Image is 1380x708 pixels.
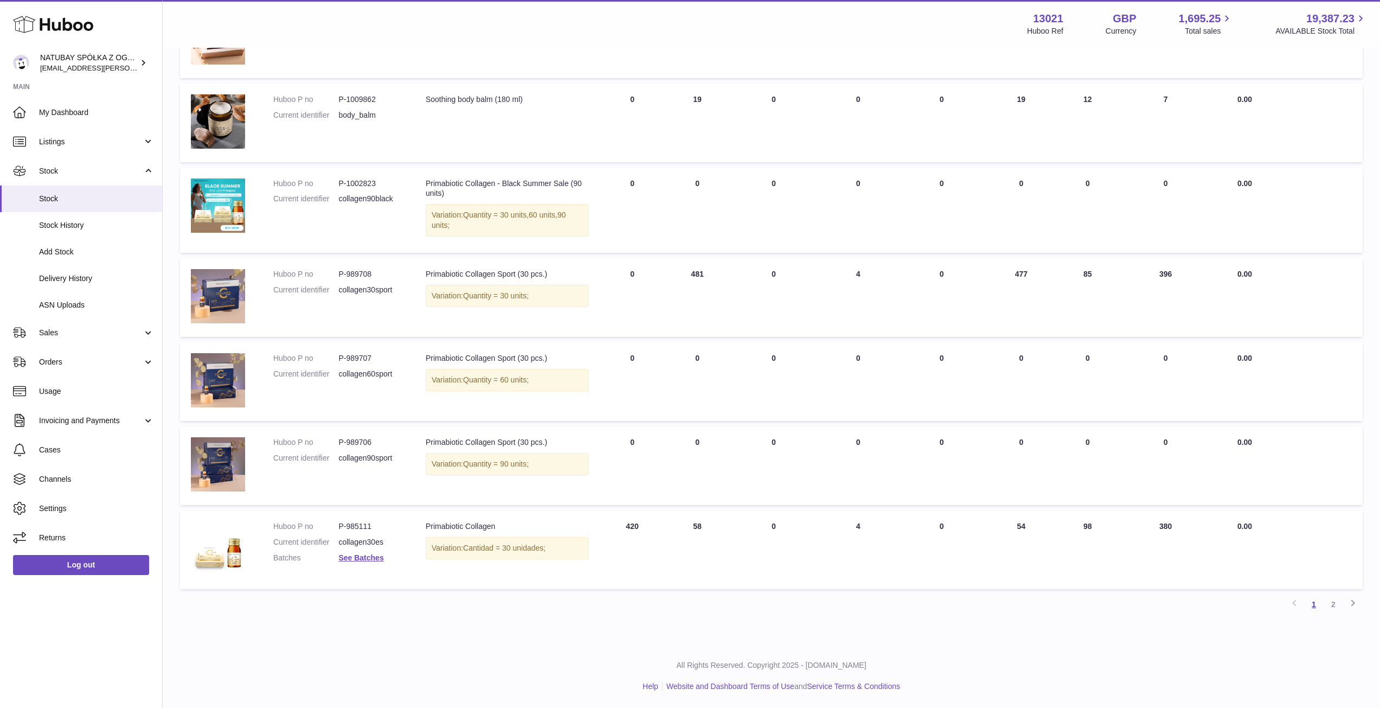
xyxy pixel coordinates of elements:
dt: Current identifier [273,369,339,379]
div: Primabiotic Collagen - Black Summer Sale (90 units) [426,178,589,199]
span: 0 [940,438,944,447]
dt: Huboo P no [273,269,339,279]
span: 0 [940,179,944,188]
span: 0 [940,522,944,531]
dt: Current identifier [273,285,339,295]
dd: P-1009862 [338,94,404,105]
span: Listings [39,137,143,147]
span: Total sales [1185,26,1233,36]
dt: Batches [273,553,339,563]
td: 7 [1117,84,1214,162]
span: Stock [39,194,154,204]
td: 420 [600,511,665,589]
span: Stock History [39,220,154,231]
dt: Current identifier [273,110,339,120]
div: Primabiotic Collagen Sport (30 pcs.) [426,353,589,363]
span: Cantidad = 30 unidades; [463,544,545,552]
dd: P-989707 [338,353,404,363]
strong: GBP [1113,11,1136,26]
div: Variation: [426,453,589,475]
td: 0 [600,426,665,505]
img: product image [191,437,245,492]
span: Delivery History [39,273,154,284]
a: 2 [1324,595,1343,614]
img: product image [191,269,245,323]
img: product image [191,178,245,233]
td: 396 [1117,258,1214,337]
span: Channels [39,474,154,484]
span: Quantity = 60 units; [463,375,529,384]
dd: collagen30sport [338,285,404,295]
span: Usage [39,386,154,397]
dd: P-985111 [338,521,404,532]
span: AVAILABLE Stock Total [1275,26,1367,36]
span: 0.00 [1237,270,1252,278]
dd: P-1002823 [338,178,404,189]
td: 0 [730,426,818,505]
div: Soothing body balm (180 ml) [426,94,589,105]
td: 4 [818,258,899,337]
td: 0 [665,342,730,421]
td: 12 [1058,84,1117,162]
a: Help [643,682,658,691]
td: 98 [1058,511,1117,589]
dd: P-989706 [338,437,404,448]
td: 0 [984,168,1058,253]
td: 54 [984,511,1058,589]
td: 85 [1058,258,1117,337]
span: 0 [940,354,944,362]
dt: Current identifier [273,453,339,463]
img: product image [191,353,245,407]
img: product image [191,94,245,149]
td: 0 [1058,342,1117,421]
span: 0.00 [1237,179,1252,188]
td: 477 [984,258,1058,337]
td: 4 [818,511,899,589]
dd: collagen60sport [338,369,404,379]
td: 0 [1117,426,1214,505]
td: 0 [984,342,1058,421]
span: [EMAIL_ADDRESS][PERSON_NAME][DOMAIN_NAME] [40,63,217,72]
div: Variation: [426,537,589,559]
span: Settings [39,503,154,514]
dd: P-989708 [338,269,404,279]
div: Currency [1106,26,1137,36]
td: 0 [730,168,818,253]
span: ASN Uploads [39,300,154,310]
td: 0 [984,426,1058,505]
td: 19 [984,84,1058,162]
span: Quantity = 90 units; [463,460,529,468]
td: 0 [1058,168,1117,253]
dt: Huboo P no [273,521,339,532]
span: My Dashboard [39,107,154,118]
div: Primabiotic Collagen Sport (30 pcs.) [426,437,589,448]
td: 0 [730,258,818,337]
div: Primabiotic Collagen [426,521,589,532]
a: 19,387.23 AVAILABLE Stock Total [1275,11,1367,36]
td: 0 [1117,168,1214,253]
div: Variation: [426,204,589,237]
a: Website and Dashboard Terms of Use [666,682,794,691]
td: 0 [600,84,665,162]
span: 0.00 [1237,522,1252,531]
td: 0 [600,258,665,337]
td: 0 [730,511,818,589]
td: 0 [1117,342,1214,421]
span: Add Stock [39,247,154,257]
a: Log out [13,555,149,575]
div: Huboo Ref [1027,26,1063,36]
td: 0 [1058,426,1117,505]
p: All Rights Reserved. Copyright 2025 - [DOMAIN_NAME] [171,660,1371,671]
a: 1 [1304,595,1324,614]
td: 481 [665,258,730,337]
td: 0 [730,342,818,421]
td: 0 [818,168,899,253]
li: and [663,681,900,692]
div: Variation: [426,285,589,307]
td: 0 [818,84,899,162]
td: 19 [665,84,730,162]
a: See Batches [338,553,383,562]
span: Stock [39,166,143,176]
td: 0 [818,342,899,421]
td: 0 [730,84,818,162]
